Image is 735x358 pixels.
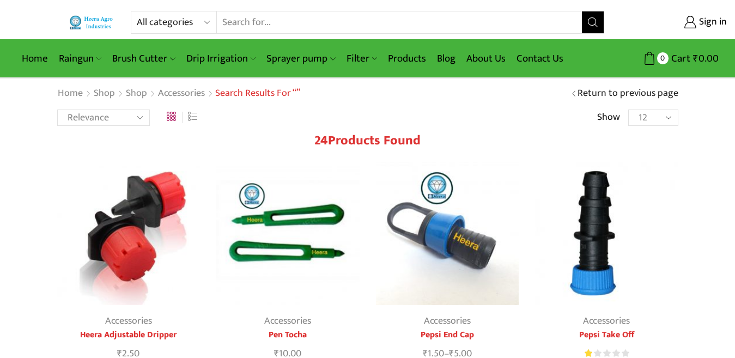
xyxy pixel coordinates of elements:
[53,46,107,71] a: Raingun
[57,87,83,101] a: Home
[157,87,205,101] a: Accessories
[181,46,261,71] a: Drip Irrigation
[693,50,698,67] span: ₹
[314,130,328,151] span: 24
[215,88,300,100] h1: Search results for “”
[535,162,678,305] img: pepsi take up
[432,46,461,71] a: Blog
[57,87,300,101] nav: Breadcrumb
[657,52,669,64] span: 0
[261,46,341,71] a: Sprayer pump
[693,50,719,67] bdi: 0.00
[578,87,678,101] a: Return to previous page
[376,329,519,342] a: Pepsi End Cap
[328,130,421,151] span: Products found
[105,313,152,329] a: Accessories
[376,162,519,305] img: Pepsi End Cap
[382,46,432,71] a: Products
[424,313,471,329] a: Accessories
[216,162,360,305] img: PEN TOCHA
[669,51,690,66] span: Cart
[615,48,719,69] a: 0 Cart ₹0.00
[583,313,630,329] a: Accessories
[217,11,582,33] input: Search for...
[107,46,180,71] a: Brush Cutter
[511,46,569,71] a: Contact Us
[597,111,620,125] span: Show
[216,329,360,342] a: Pen Tocha
[582,11,604,33] button: Search button
[696,15,727,29] span: Sign in
[621,13,727,32] a: Sign in
[264,313,311,329] a: Accessories
[57,329,201,342] a: Heera Adjustable Dripper
[535,329,678,342] a: Pepsi Take Off
[461,46,511,71] a: About Us
[125,87,148,101] a: Shop
[93,87,116,101] a: Shop
[57,162,201,305] img: Heera Adjustable Dripper
[341,46,382,71] a: Filter
[16,46,53,71] a: Home
[57,110,150,126] select: Shop order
